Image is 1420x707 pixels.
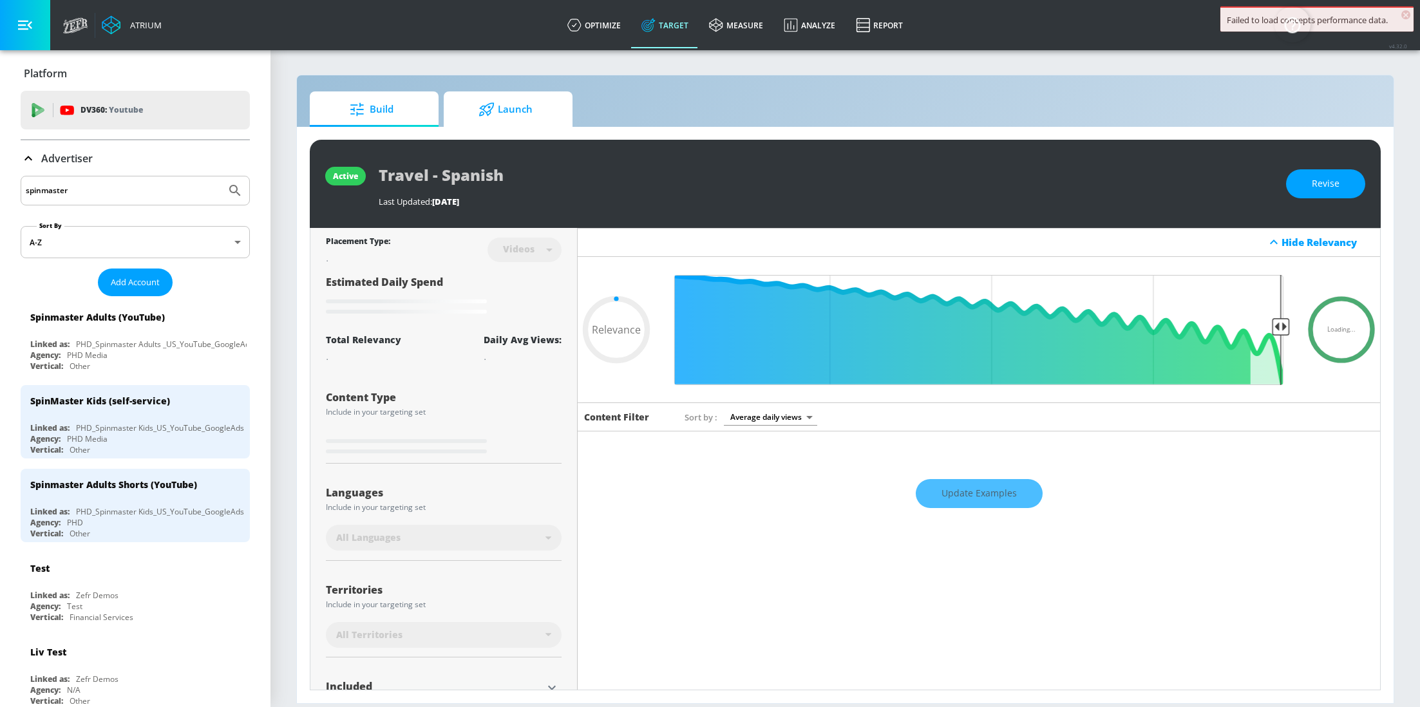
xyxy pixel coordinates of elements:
div: Last Updated: [379,196,1273,207]
div: Vertical: [30,444,63,455]
input: Search by name [26,182,221,199]
div: Spinmaster Adults (YouTube)Linked as:PHD_Spinmaster Adults _US_YouTube_GoogleAdsAgency:PHD MediaV... [21,301,250,375]
div: Spinmaster Adults (YouTube) [30,311,165,323]
span: Launch [457,94,554,125]
span: All Territories [336,628,402,641]
div: Advertiser [21,140,250,176]
div: active [333,171,358,182]
span: All Languages [336,531,401,544]
a: Analyze [773,2,846,48]
p: Platform [24,66,67,80]
div: SpinMaster Kids (self-service)Linked as:PHD_Spinmaster Kids_US_YouTube_GoogleAdsAgency:PHD MediaV... [21,385,250,458]
a: measure [699,2,773,48]
div: TestLinked as:Zefr DemosAgency:TestVertical:Financial Services [21,552,250,626]
button: Open Resource Center [1274,6,1311,42]
div: A-Z [21,226,250,258]
div: Linked as: [30,422,70,433]
button: Revise [1286,169,1365,198]
div: Total Relevancy [326,334,401,346]
div: Liv Test [30,646,66,658]
div: Vertical: [30,528,63,539]
a: optimize [557,2,631,48]
div: N/A [67,684,80,695]
div: Agency: [30,433,61,444]
span: Estimated Daily Spend [326,275,443,289]
div: Other [70,528,90,539]
div: Languages [326,487,562,498]
span: Revise [1312,176,1340,192]
span: Sort by [685,411,717,423]
span: × [1401,10,1410,19]
label: Sort By [37,222,64,230]
div: Linked as: [30,506,70,517]
p: DV360: [80,103,143,117]
a: Report [846,2,913,48]
div: Include in your targeting set [326,408,562,416]
div: All Territories [326,622,562,648]
div: PHD_Spinmaster Kids_US_YouTube_GoogleAds [76,422,244,433]
div: Included [326,681,542,692]
div: PHD Media [67,433,108,444]
div: Spinmaster Adults Shorts (YouTube)Linked as:PHD_Spinmaster Kids_US_YouTube_GoogleAdsAgency:PHDVer... [21,469,250,542]
div: Vertical: [30,695,63,706]
div: Include in your targeting set [326,504,562,511]
div: Vertical: [30,612,63,623]
span: Build [323,94,421,125]
div: Atrium [125,19,162,31]
span: v 4.32.0 [1389,42,1407,50]
button: Submit Search [221,176,249,205]
div: Financial Services [70,612,133,623]
div: PHD [67,517,83,528]
div: Estimated Daily Spend [326,275,562,318]
span: Relevance [592,325,641,335]
div: Linked as: [30,674,70,684]
div: Zefr Demos [76,590,118,601]
button: Add Account [98,269,173,296]
a: Target [631,2,699,48]
div: SpinMaster Kids (self-service) [30,395,170,407]
div: Agency: [30,601,61,612]
div: Linked as: [30,339,70,350]
span: [DATE] [432,196,459,207]
div: Daily Avg Views: [484,334,562,346]
a: Atrium [102,15,162,35]
div: Average daily views [724,408,817,426]
span: Loading... [1327,326,1356,333]
div: Failed to load concepts performance data. [1227,14,1407,26]
div: PHD_Spinmaster Kids_US_YouTube_GoogleAds [76,506,244,517]
div: Content Type [326,392,562,402]
input: Final Threshold [668,275,1290,385]
div: Spinmaster Adults Shorts (YouTube) [30,478,197,491]
div: Include in your targeting set [326,601,562,608]
div: Other [70,361,90,372]
div: Territories [326,585,562,595]
div: Other [70,695,90,706]
div: Linked as: [30,590,70,601]
div: Zefr Demos [76,674,118,684]
div: PHD Media [67,350,108,361]
div: Test [67,601,82,612]
div: Other [70,444,90,455]
div: Videos [497,243,541,254]
div: Agency: [30,684,61,695]
div: Test [30,562,50,574]
p: Youtube [109,103,143,117]
span: Add Account [111,275,160,290]
div: Platform [21,55,250,91]
div: PHD_Spinmaster Adults _US_YouTube_GoogleAds [76,339,254,350]
div: Hide Relevancy [1282,236,1373,249]
div: Vertical: [30,361,63,372]
div: Agency: [30,350,61,361]
p: Advertiser [41,151,93,165]
h6: Content Filter [584,411,649,423]
div: DV360: Youtube [21,91,250,129]
div: Hide Relevancy [578,228,1380,257]
div: Agency: [30,517,61,528]
div: Placement Type: [326,236,390,249]
div: All Languages [326,525,562,551]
